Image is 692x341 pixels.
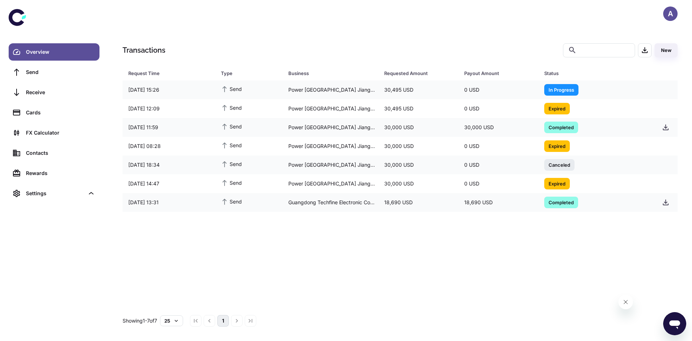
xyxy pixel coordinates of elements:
div: [DATE] 14:47 [123,177,215,191]
span: Requested Amount [384,68,456,78]
span: Canceled [544,161,575,168]
span: Hi. Need any help? [4,5,52,11]
div: [DATE] 08:28 [123,139,215,153]
a: Rewards [9,165,99,182]
button: page 1 [217,315,229,327]
span: Send [221,179,242,187]
iframe: Close message [618,295,633,309]
div: Power [GEOGRAPHIC_DATA] Jiangxi Electric Power Construction Co., Ltd. [283,177,378,191]
div: Payout Amount [464,68,526,78]
p: Showing 1-7 of 7 [123,317,157,325]
div: 30,000 USD [378,139,458,153]
div: Cards [26,109,95,117]
a: Receive [9,84,99,101]
span: Send [221,85,242,93]
div: [DATE] 12:09 [123,102,215,115]
div: Send [26,68,95,76]
nav: pagination navigation [189,315,257,327]
div: Power [GEOGRAPHIC_DATA] Jiangxi Electric Power Construction Co., Ltd. [283,102,378,115]
div: Power [GEOGRAPHIC_DATA] Jiangxi Electric Power Construction Co., Ltd. [283,83,378,97]
div: Guangdong Techfine Electronic Co.,Ltd [283,196,378,209]
div: Requested Amount [384,68,446,78]
span: Expired [544,105,570,112]
div: Request Time [128,68,203,78]
div: Settings [26,189,84,197]
div: 30,495 USD [378,102,458,115]
div: 0 USD [458,177,538,191]
div: Power [GEOGRAPHIC_DATA] Jiangxi Electric Power Construction Co., Ltd. [283,139,378,153]
div: Status [544,68,638,78]
button: A [663,6,678,21]
div: Contacts [26,149,95,157]
span: Expired [544,180,570,187]
a: Send [9,64,99,81]
span: Type [221,68,279,78]
div: Power [GEOGRAPHIC_DATA] Jiangxi Electric Power Construction Co., Ltd. [283,121,378,134]
div: 30,000 USD [458,121,538,134]
span: Expired [544,142,570,149]
span: Send [221,141,242,149]
iframe: Button to launch messaging window [663,312,686,335]
div: [DATE] 18:34 [123,158,215,172]
span: Completed [544,198,578,206]
button: 25 [160,315,183,326]
a: Cards [9,104,99,121]
div: 18,690 USD [378,196,458,209]
span: In Progress [544,86,578,93]
div: Type [221,68,270,78]
div: 30,000 USD [378,121,458,134]
a: FX Calculator [9,124,99,141]
div: [DATE] 15:26 [123,83,215,97]
span: Send [221,122,242,130]
a: Contacts [9,144,99,162]
div: 30,495 USD [378,83,458,97]
div: 0 USD [458,158,538,172]
button: New [655,43,678,57]
div: Overview [26,48,95,56]
div: Settings [9,185,99,202]
div: 30,000 USD [378,158,458,172]
span: Send [221,104,242,112]
span: Send [221,160,242,168]
div: [DATE] 13:31 [123,196,215,209]
div: 18,690 USD [458,196,538,209]
div: FX Calculator [26,129,95,137]
span: Status [544,68,648,78]
div: 0 USD [458,83,538,97]
div: Rewards [26,169,95,177]
span: Send [221,197,242,205]
span: Payout Amount [464,68,536,78]
div: Power [GEOGRAPHIC_DATA] Jiangxi Electric Power Construction Co., Ltd. [283,158,378,172]
div: Receive [26,88,95,96]
div: [DATE] 11:59 [123,121,215,134]
span: Completed [544,123,578,131]
h1: Transactions [123,45,165,56]
div: 0 USD [458,102,538,115]
span: Request Time [128,68,212,78]
a: Overview [9,43,99,61]
div: 0 USD [458,139,538,153]
div: 30,000 USD [378,177,458,191]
